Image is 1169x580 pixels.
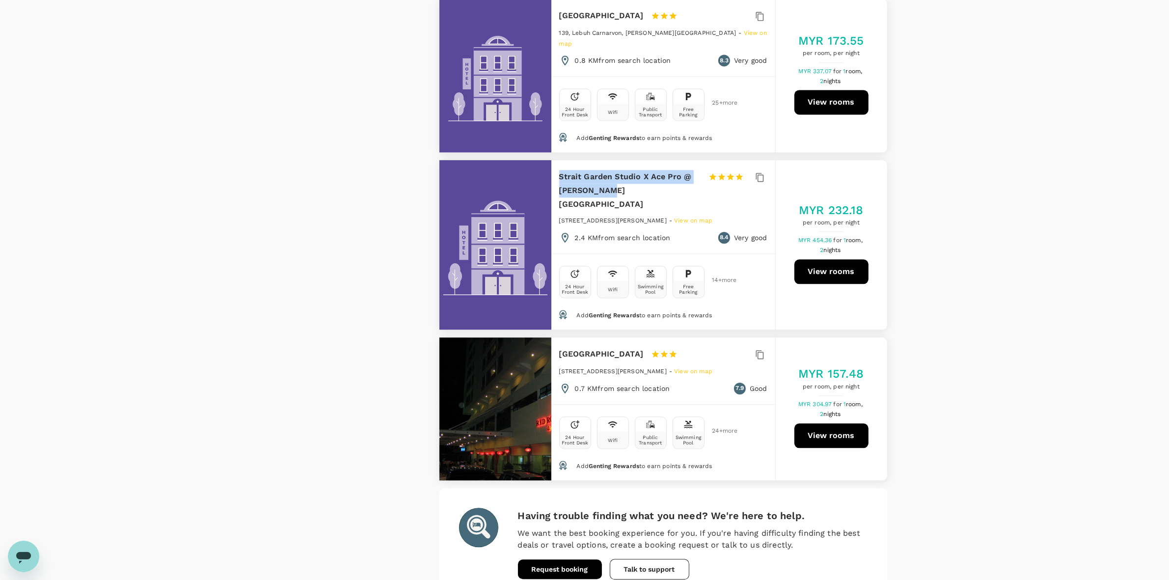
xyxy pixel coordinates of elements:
span: 8.4 [720,233,729,243]
span: 2 [820,411,842,417]
span: room, [846,401,863,408]
span: for [834,401,843,408]
span: nights [824,247,841,253]
span: Add to earn points & rewards [576,312,712,319]
span: 7.9 [736,384,744,393]
span: - [669,368,674,375]
div: Free Parking [675,284,702,295]
button: View rooms [794,259,869,284]
a: View on map [674,216,712,224]
h6: [GEOGRAPHIC_DATA] [559,347,644,361]
span: [STREET_ADDRESS][PERSON_NAME] [559,217,667,224]
span: nights [824,78,841,84]
div: 24 Hour Front Desk [562,107,589,117]
span: 25 + more [712,100,727,106]
p: We want the best booking experience for you. If you're having difficulty finding the best deals o... [518,527,868,551]
h6: Having trouble finding what you need? We're here to help. [518,508,868,524]
p: Good [750,384,767,393]
span: 139, Lebuh Carnarvon, [PERSON_NAME][GEOGRAPHIC_DATA] [559,29,736,36]
h5: MYR 173.55 [798,33,864,49]
span: room, [846,237,863,244]
h5: MYR 157.48 [798,366,864,382]
div: Wifi [608,287,618,292]
span: 2 [820,247,842,253]
p: Very good [734,233,767,243]
button: View rooms [794,423,869,448]
span: MYR 454.36 [798,237,834,244]
span: 1 [843,237,864,244]
span: 14 + more [712,277,727,283]
span: Add to earn points & rewards [576,135,712,141]
span: for [834,237,843,244]
button: Talk to support [610,559,689,580]
span: 1 [843,401,864,408]
p: 2.4 KM from search location [575,233,671,243]
p: 0.7 KM from search location [575,384,670,393]
div: Wifi [608,438,618,443]
span: Genting Rewards [589,312,639,319]
span: per room, per night [798,49,864,58]
a: View on map [674,367,712,375]
span: - [738,29,743,36]
a: View on map [559,28,767,47]
span: View on map [559,29,767,47]
button: Request booking [518,559,602,579]
div: Public Transport [637,107,664,117]
span: for [833,68,843,75]
span: 1 [843,68,864,75]
span: - [669,217,674,224]
span: per room, per night [799,218,864,228]
div: 24 Hour Front Desk [562,284,589,295]
span: MYR 304.97 [798,401,834,408]
span: View on map [674,217,712,224]
span: 2 [820,78,842,84]
h6: Strait Garden Studio X Ace Pro @ [PERSON_NAME][GEOGRAPHIC_DATA] [559,170,701,211]
p: 0.8 KM from search location [575,55,671,65]
h6: [GEOGRAPHIC_DATA] [559,9,644,23]
button: View rooms [794,90,869,114]
span: room, [846,68,863,75]
div: Swimming Pool [637,284,664,295]
div: 24 Hour Front Desk [562,435,589,445]
span: nights [824,411,841,417]
div: Wifi [608,110,618,115]
h5: MYR 232.18 [799,202,864,218]
p: Very good [734,55,767,65]
span: Genting Rewards [589,135,639,141]
span: Genting Rewards [589,463,639,470]
span: 8.3 [720,56,728,66]
span: View on map [674,368,712,375]
span: [STREET_ADDRESS][PERSON_NAME] [559,368,667,375]
iframe: Button to launch messaging window [8,541,39,572]
span: Add to earn points & rewards [576,463,712,470]
div: Free Parking [675,107,702,117]
div: Public Transport [637,435,664,445]
span: MYR 337.07 [799,68,834,75]
span: 24 + more [712,428,727,434]
div: Swimming Pool [675,435,702,445]
span: per room, per night [798,382,864,392]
